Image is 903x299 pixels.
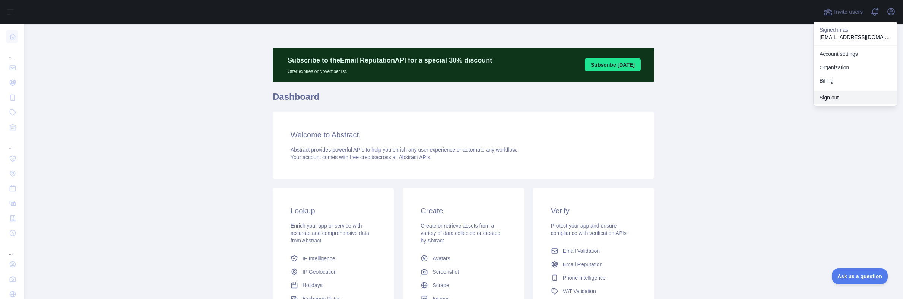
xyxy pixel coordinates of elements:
button: Sign out [814,91,897,104]
a: Holidays [288,279,379,292]
span: Screenshot [433,268,459,276]
a: Organization [814,61,897,74]
h3: Lookup [291,206,376,216]
a: IP Intelligence [288,252,379,265]
span: Invite users [834,8,863,16]
h3: Create [421,206,506,216]
span: IP Geolocation [302,268,337,276]
a: Screenshot [418,265,509,279]
iframe: Toggle Customer Support [832,268,888,284]
div: ... [6,45,18,60]
h3: Welcome to Abstract. [291,130,636,140]
p: Offer expires on November 1st. [288,66,492,74]
button: Invite users [822,6,864,18]
span: VAT Validation [563,287,596,295]
span: Phone Intelligence [563,274,606,281]
button: Subscribe [DATE] [585,58,641,71]
a: Account settings [814,47,897,61]
a: Avatars [418,252,509,265]
span: Create or retrieve assets from a variety of data collected or created by Abtract [421,223,500,244]
span: IP Intelligence [302,255,335,262]
div: ... [6,241,18,256]
span: Email Reputation [563,261,603,268]
a: Scrape [418,279,509,292]
span: Abstract provides powerful APIs to help you enrich any user experience or automate any workflow. [291,147,517,153]
div: ... [6,136,18,150]
span: free credits [350,154,376,160]
p: [EMAIL_ADDRESS][DOMAIN_NAME] [820,34,891,41]
p: Signed in as [820,26,891,34]
h3: Verify [551,206,636,216]
p: Subscribe to the Email Reputation API for a special 30 % discount [288,55,492,66]
a: Phone Intelligence [548,271,639,284]
button: Billing [814,74,897,88]
a: Email Validation [548,244,639,258]
span: Your account comes with across all Abstract APIs. [291,154,431,160]
span: Holidays [302,281,323,289]
a: Email Reputation [548,258,639,271]
span: Enrich your app or service with accurate and comprehensive data from Abstract [291,223,369,244]
h1: Dashboard [273,91,654,109]
a: VAT Validation [548,284,639,298]
span: Avatars [433,255,450,262]
a: IP Geolocation [288,265,379,279]
span: Scrape [433,281,449,289]
span: Protect your app and ensure compliance with verification APIs [551,223,627,236]
span: Email Validation [563,247,600,255]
